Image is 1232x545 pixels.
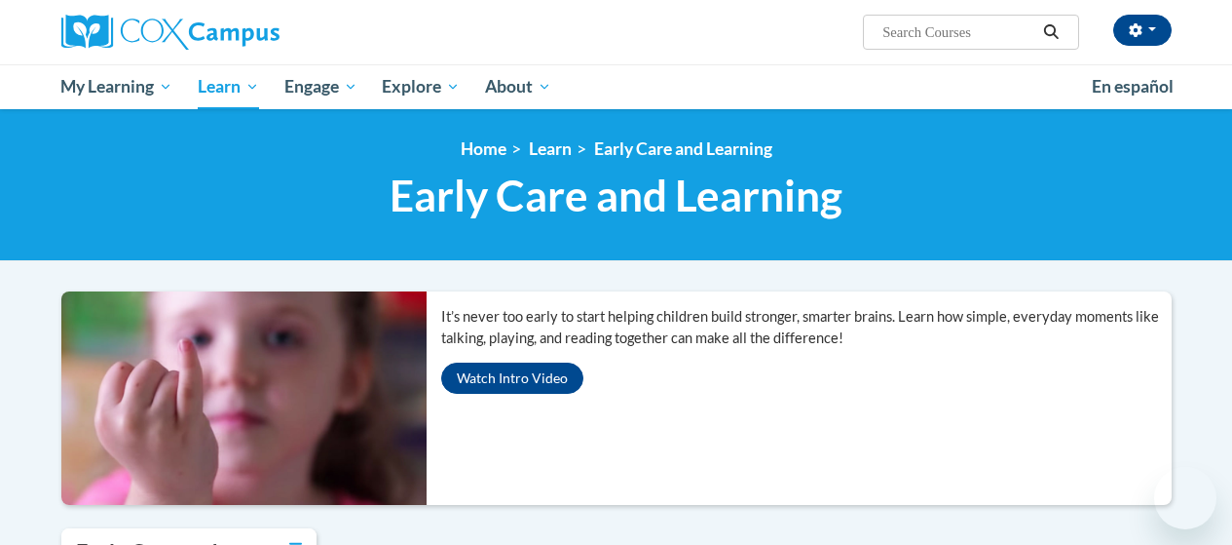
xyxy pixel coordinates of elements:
a: En español [1079,66,1186,107]
a: About [472,64,564,109]
a: Engage [272,64,370,109]
div: Main menu [47,64,1186,109]
input: Search Courses [880,20,1036,44]
span: Explore [382,75,460,98]
a: Learn [185,64,272,109]
a: Early Care and Learning [594,138,772,159]
button: Watch Intro Video [441,363,583,394]
span: Early Care and Learning [390,170,842,221]
span: Learn [198,75,259,98]
a: Cox Campus [61,15,412,50]
iframe: Button to launch messaging window [1154,467,1216,529]
a: Explore [369,64,472,109]
span: Engage [284,75,357,98]
span: About [485,75,551,98]
button: Account Settings [1113,15,1172,46]
a: My Learning [49,64,186,109]
button: Search [1036,20,1065,44]
img: Cox Campus [61,15,280,50]
span: My Learning [60,75,172,98]
a: Learn [529,138,572,159]
p: It’s never too early to start helping children build stronger, smarter brains. Learn how simple, ... [441,306,1172,349]
span: En español [1092,76,1174,97]
a: Home [461,138,506,159]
